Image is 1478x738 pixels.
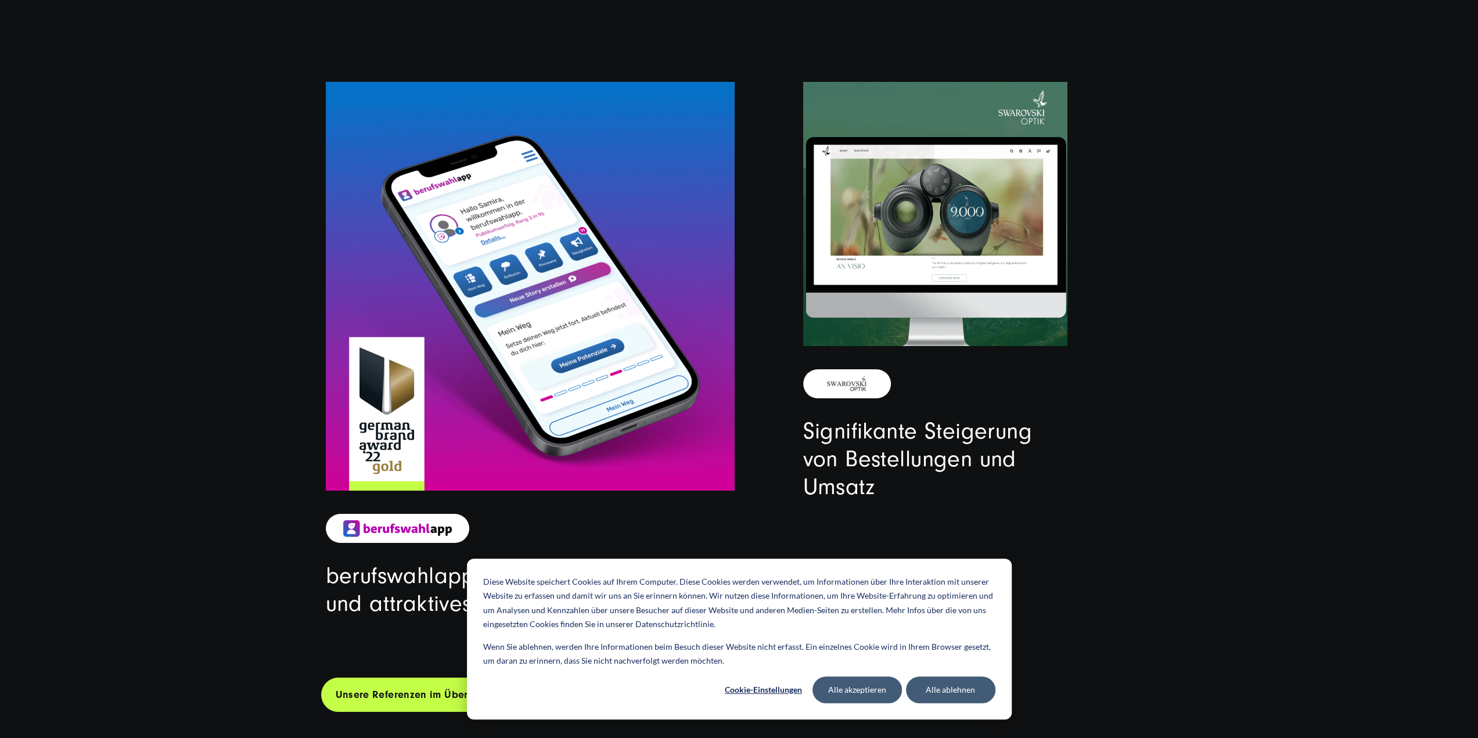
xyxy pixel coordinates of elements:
[326,563,705,617] a: berufswahlapp vereint Barrierefreiheit und attraktives Design
[821,375,873,393] img: Swarovski optik logo - Customer logo - Salesforce B2B-Commerce Consulting and implementation agen...
[906,676,995,703] button: Alle ablehnen
[321,678,506,712] a: Unsere Referenzen im Überblick
[483,575,995,632] p: Diese Website speichert Cookies auf Ihrem Computer. Diese Cookies werden verwendet, um Informatio...
[483,640,995,668] p: Wenn Sie ablehnen, werden Ihre Informationen beim Besuch dieser Website nicht erfasst. Ein einzel...
[343,520,452,537] img: „Logo der berufswahlapp: Ein stilisiertes weißes Profil-Icon auf lila-blauem Hintergrund, daneben...
[467,559,1012,719] div: Cookie banner
[812,676,902,703] button: Alle akzeptieren
[719,676,808,703] button: Cookie-Einstellungen
[803,418,1032,500] a: Signifikante Steigerung von Bestellungen und Umsatz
